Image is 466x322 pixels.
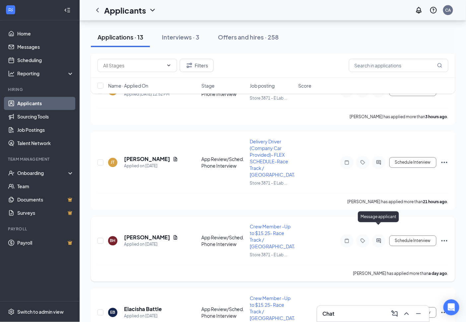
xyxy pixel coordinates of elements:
[166,63,171,68] svg: ChevronDown
[430,6,437,14] svg: QuestionInfo
[98,33,143,41] div: Applications · 13
[389,236,436,246] button: Schedule Interview
[17,137,74,150] a: Talent Network
[426,115,447,120] b: 3 hours ago
[250,224,298,250] span: Crew Member -Up to $15.25- Race Track / [GEOGRAPHIC_DATA]
[403,310,411,318] svg: ChevronUp
[124,306,162,313] h5: Elacisha Battle
[250,82,275,89] span: Job posting
[348,199,448,205] p: [PERSON_NAME] has applied more than .
[415,310,423,318] svg: Minimize
[353,271,448,277] p: [PERSON_NAME] has applied more than .
[104,5,146,16] h1: Applicants
[429,271,447,276] b: a day ago
[110,310,115,315] div: EB
[124,241,178,248] div: Applied on [DATE]
[173,235,178,240] svg: Document
[17,180,74,193] a: Team
[17,40,74,54] a: Messages
[17,97,74,110] a: Applicants
[415,6,423,14] svg: Notifications
[401,308,412,319] button: ChevronUp
[437,63,442,68] svg: MagnifyingGlass
[8,170,15,177] svg: UserCheck
[250,181,287,186] span: Store 3871 - E Lab ...
[103,62,164,69] input: All Stages
[343,238,351,244] svg: Note
[17,236,74,250] a: PayrollCrown
[201,82,215,89] span: Stage
[389,308,400,319] button: ComposeMessage
[250,139,298,178] span: Delivery Driver (Company Car Provided)- FLEX SCHEDULE-Race Track / [GEOGRAPHIC_DATA]
[185,61,193,69] svg: Filter
[94,6,101,14] svg: ChevronLeft
[64,7,71,14] svg: Collapse
[17,193,74,206] a: DocumentsCrown
[440,159,448,167] svg: Ellipses
[413,308,424,319] button: Minimize
[17,123,74,137] a: Job Postings
[250,253,287,258] span: Store 3871 - E Lab ...
[201,234,246,248] div: App Review/Sched. Phone Interview
[359,160,367,165] svg: Tag
[17,54,74,67] a: Scheduling
[343,160,351,165] svg: Note
[108,82,148,89] span: Name · Applied On
[173,157,178,162] svg: Document
[149,6,157,14] svg: ChevronDown
[201,156,246,169] div: App Review/Sched. Phone Interview
[17,110,74,123] a: Sourcing Tools
[250,295,298,321] span: Crew Member -Up to $15.25- Race Track / [GEOGRAPHIC_DATA]
[440,237,448,245] svg: Ellipses
[8,309,15,315] svg: Settings
[375,160,383,165] svg: ActiveChat
[180,59,214,72] button: Filter Filters
[111,160,115,165] div: JT
[7,7,14,13] svg: WorkstreamLogo
[322,310,334,317] h3: Chat
[201,306,246,319] div: App Review/Sched. Phone Interview
[350,114,448,120] p: [PERSON_NAME] has applied more than .
[124,313,162,320] div: Applied on [DATE]
[17,27,74,40] a: Home
[423,200,447,204] b: 21 hours ago
[8,157,73,162] div: Team Management
[110,238,116,244] div: BH
[391,310,399,318] svg: ComposeMessage
[124,156,170,163] h5: [PERSON_NAME]
[17,309,64,315] div: Switch to admin view
[17,70,74,77] div: Reporting
[17,170,68,177] div: Onboarding
[359,238,367,244] svg: Tag
[375,238,383,244] svg: ActiveChat
[8,87,73,93] div: Hiring
[445,7,451,13] div: CA
[124,163,178,170] div: Applied on [DATE]
[299,82,312,89] span: Score
[218,33,279,41] div: Offers and hires · 258
[124,234,170,241] h5: [PERSON_NAME]
[8,226,73,232] div: Payroll
[389,157,436,168] button: Schedule Interview
[17,206,74,220] a: SurveysCrown
[8,70,15,77] svg: Analysis
[349,59,448,72] input: Search in applications
[443,299,459,315] div: Open Intercom Messenger
[358,211,399,222] div: Message applicant
[440,309,448,317] svg: Ellipses
[162,33,199,41] div: Interviews · 3
[250,96,287,101] span: Store 3871 - E Lab ...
